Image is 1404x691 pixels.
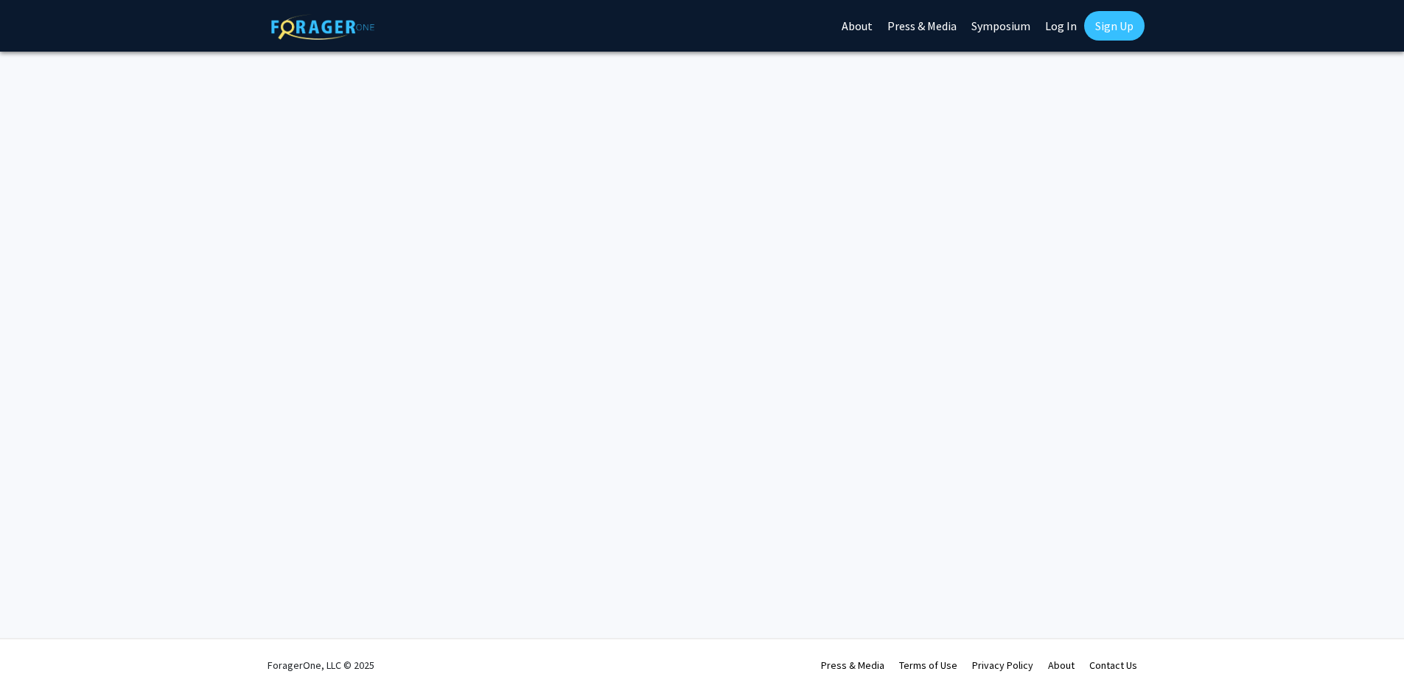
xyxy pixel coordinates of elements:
[1089,659,1137,672] a: Contact Us
[821,659,884,672] a: Press & Media
[1048,659,1075,672] a: About
[271,14,374,40] img: ForagerOne Logo
[972,659,1033,672] a: Privacy Policy
[1084,11,1145,41] a: Sign Up
[268,639,374,691] div: ForagerOne, LLC © 2025
[899,659,957,672] a: Terms of Use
